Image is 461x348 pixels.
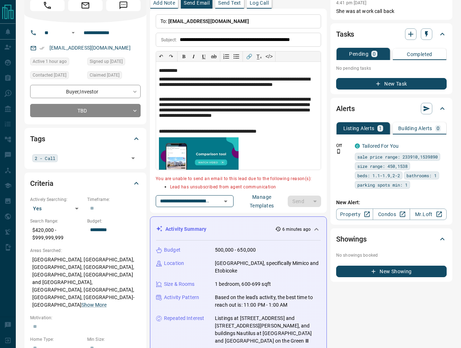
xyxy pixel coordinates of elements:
[164,280,195,288] p: Size & Rooms
[362,143,399,149] a: Tailored For You
[30,178,53,189] h2: Criteria
[336,8,447,15] p: She was at work call back
[336,233,367,245] h2: Showings
[215,246,256,254] p: 500,000 - 650,000
[30,71,84,81] div: Fri May 16 2025
[357,162,408,170] span: size range: 450,1538
[336,149,341,154] svg: Push Notification Only
[336,142,351,149] p: Off
[168,18,249,24] span: [EMAIL_ADDRESS][DOMAIN_NAME]
[250,0,269,5] p: Log Call
[202,54,206,59] span: 𝐔
[336,63,447,74] p: No pending tasks
[30,133,45,145] h2: Tags
[30,104,141,117] div: TBD
[410,209,447,220] a: Mr.Loft
[215,315,321,345] p: Listings at [STREET_ADDRESS] and [STREET_ADDRESS][PERSON_NAME], and buildings Nautilus at [GEOGRA...
[437,126,439,131] p: 0
[153,0,175,5] p: Add Note
[30,196,84,203] p: Actively Searching:
[379,126,382,131] p: 1
[30,254,141,311] p: [GEOGRAPHIC_DATA], [GEOGRAPHIC_DATA], [GEOGRAPHIC_DATA], [GEOGRAPHIC_DATA], [GEOGRAPHIC_DATA], [G...
[164,294,199,301] p: Activity Pattern
[30,130,141,147] div: Tags
[156,14,321,28] p: To:
[164,260,184,267] p: Location
[336,28,354,40] h2: Tasks
[221,51,231,61] button: Numbered list
[90,58,123,65] span: Signed up [DATE]
[236,196,288,207] button: Manage Templates
[30,247,141,254] p: Areas Searched:
[30,315,141,321] p: Motivation:
[184,0,210,5] p: Send Email
[30,336,84,343] p: Home Type:
[30,85,141,98] div: Buyer , Investor
[373,51,376,56] p: 0
[170,184,321,191] p: Lead has unsubscribed from agent communication
[343,126,375,131] p: Listing Alerts
[33,72,66,79] span: Contacted [DATE]
[336,78,447,90] button: New Task
[50,45,131,51] a: [EMAIL_ADDRESS][DOMAIN_NAME]
[35,155,55,162] span: 2 - Call
[244,51,254,61] button: 🔗
[30,175,141,192] div: Criteria
[336,266,447,277] button: New Showing
[357,153,438,160] span: sale price range: 233910,1539890
[166,51,176,61] button: ↷
[336,100,447,117] div: Alerts
[69,28,77,37] button: Open
[336,230,447,248] div: Showings
[373,209,410,220] a: Condos
[264,51,274,61] button: </>
[336,252,447,258] p: No showings booked
[81,301,107,309] button: Show More
[156,175,321,183] p: You are unable to send an email to this lead due to the following reason(s):
[336,0,367,5] p: 4:41 pm [DATE]
[165,225,206,233] p: Activity Summary
[161,37,177,43] p: Subject:
[199,51,209,61] button: 𝐔
[87,218,141,224] p: Budget:
[90,72,119,79] span: Claimed [DATE]
[39,46,44,51] svg: Email Verified
[189,51,199,61] button: 𝑰
[211,54,217,59] s: ab
[288,196,321,207] div: split button
[164,315,204,322] p: Repeated Interest
[215,280,271,288] p: 1 bedroom, 600-699 sqft
[349,51,368,56] p: Pending
[164,246,180,254] p: Budget
[355,143,360,148] div: condos.ca
[357,172,400,179] span: beds: 1.1-1.9,2-2
[30,224,84,244] p: $420,000 - $999,999,999
[231,51,241,61] button: Bullet list
[87,58,141,68] div: Fri Oct 06 2017
[156,51,166,61] button: ↶
[87,71,141,81] div: Fri Feb 21 2025
[282,226,311,233] p: 6 minutes ago
[179,51,189,61] button: 𝐁
[406,172,437,179] span: bathrooms: 1
[336,103,355,114] h2: Alerts
[156,223,321,236] div: Activity Summary6 minutes ago
[30,58,84,68] div: Mon Aug 18 2025
[33,58,67,65] span: Active 1 hour ago
[221,196,231,206] button: Open
[128,153,138,163] button: Open
[357,181,408,188] span: parking spots min: 1
[336,209,373,220] a: Property
[209,51,219,61] button: ab
[254,51,264,61] button: T̲ₓ
[407,52,432,57] p: Completed
[336,26,447,43] div: Tasks
[398,126,432,131] p: Building Alerts
[336,199,447,206] p: New Alert:
[30,218,84,224] p: Search Range:
[87,196,141,203] p: Timeframe:
[87,336,141,343] p: Min Size:
[218,0,241,5] p: Send Text
[30,203,84,214] div: Yes
[215,260,321,275] p: [GEOGRAPHIC_DATA], specifically Mimico and Etobicoke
